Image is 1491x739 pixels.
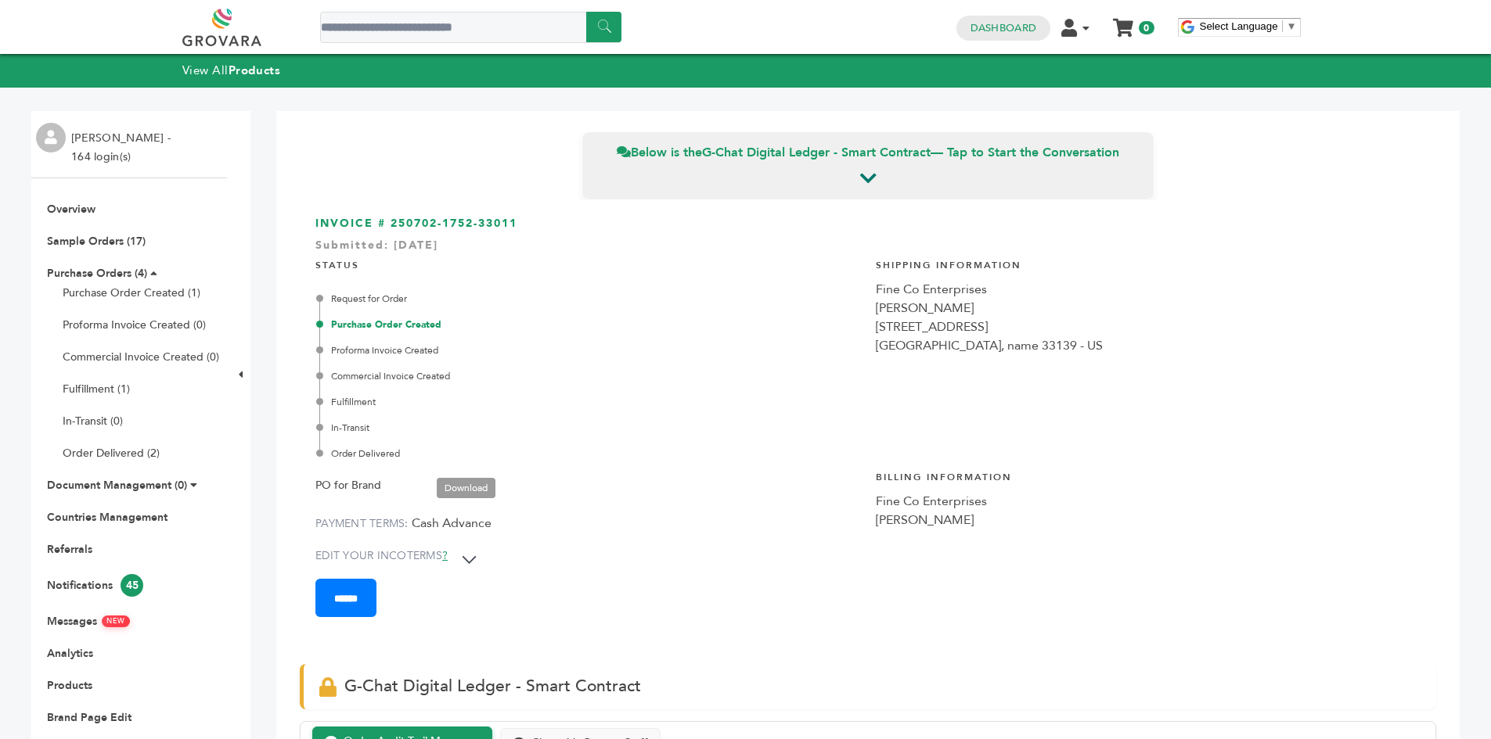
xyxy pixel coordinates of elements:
[876,511,1421,529] div: [PERSON_NAME]
[63,382,130,396] a: Fulfillment (1)
[1139,21,1154,34] span: 0
[63,350,219,364] a: Commercial Invoice Created (0)
[319,447,860,461] div: Order Delivered
[1200,20,1297,32] a: Select Language​
[319,369,860,383] div: Commercial Invoice Created
[319,317,860,332] div: Purchase Order Created
[876,299,1421,317] div: [PERSON_NAME]
[315,247,860,280] h4: STATUS
[63,285,200,300] a: Purchase Order Created (1)
[315,476,381,495] label: PO for Brand
[876,280,1421,299] div: Fine Co Enterprises
[617,144,1119,161] span: Below is the — Tap to Start the Conversation
[319,395,860,409] div: Fulfillment
[63,317,206,332] a: Proforma Invoice Created (0)
[1114,14,1132,30] a: My Cart
[47,510,167,525] a: Countries Management
[437,478,495,498] a: Download
[36,123,66,152] img: profile.png
[412,515,492,532] span: Cash Advance
[315,548,448,564] label: EDIT YOUR INCOTERMS
[876,336,1421,355] div: [GEOGRAPHIC_DATA], name 33139 - US
[876,459,1421,492] h4: Billing Information
[47,478,187,493] a: Document Management (0)
[47,710,131,725] a: Brand Page Edit
[876,492,1421,511] div: Fine Co Enterprises
[315,238,1421,261] div: Submitted: [DATE]
[315,516,409,531] label: PAYMENT TERMS:
[47,678,92,693] a: Products
[971,21,1036,35] a: Dashboard
[121,574,143,597] span: 45
[319,421,860,435] div: In-Transit
[442,548,448,563] a: ?
[1287,20,1297,32] span: ▼
[319,292,860,306] div: Request for Order
[71,129,175,167] li: [PERSON_NAME] - 164 login(s)
[1200,20,1278,32] span: Select Language
[319,343,860,357] div: Proforma Invoice Created
[702,144,931,161] strong: G-Chat Digital Ledger - Smart Contract
[47,542,92,557] a: Referrals
[1282,20,1283,32] span: ​
[182,63,281,78] a: View AllProducts
[47,578,143,593] a: Notifications45
[47,614,130,629] a: MessagesNEW
[344,675,641,698] span: G-Chat Digital Ledger - Smart Contract
[229,63,280,78] strong: Products
[47,234,146,249] a: Sample Orders (17)
[876,247,1421,280] h4: Shipping Information
[63,446,160,461] a: Order Delivered (2)
[63,414,123,429] a: In-Transit (0)
[102,615,130,627] span: NEW
[320,12,621,43] input: Search a product or brand...
[47,646,93,661] a: Analytics
[315,216,1421,231] h3: INVOICE # 250702-1752-33011
[876,317,1421,336] div: [STREET_ADDRESS]
[47,266,147,281] a: Purchase Orders (4)
[47,202,95,217] a: Overview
